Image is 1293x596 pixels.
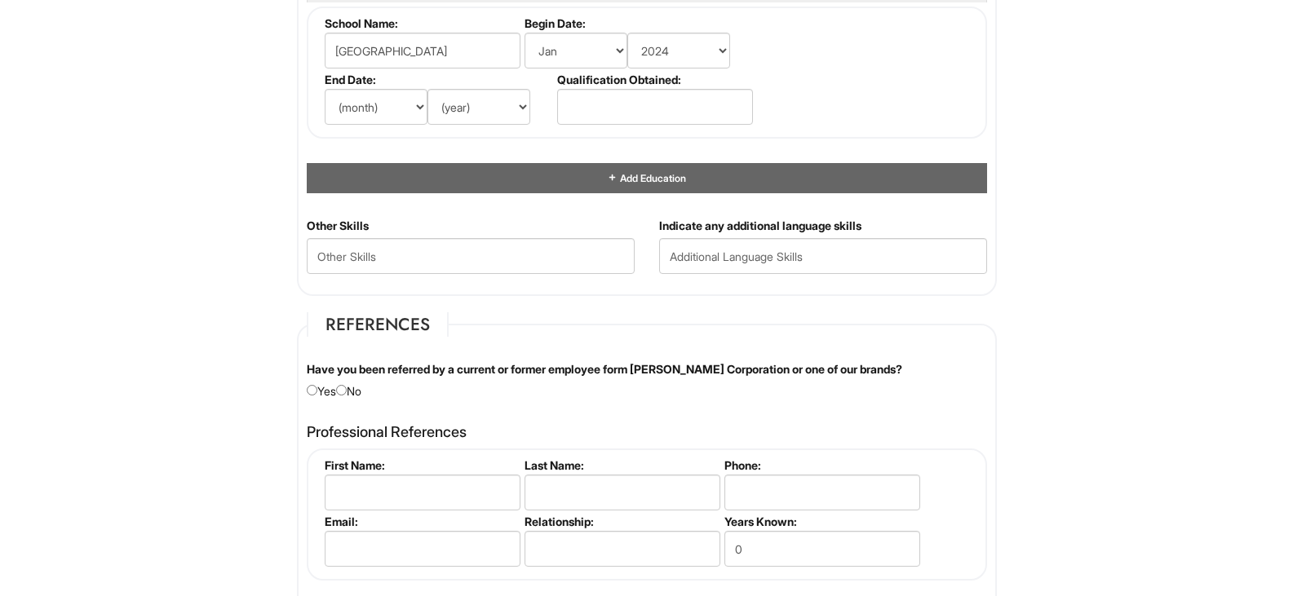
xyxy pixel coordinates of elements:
h4: Professional References [307,424,987,440]
label: Email: [325,514,518,528]
label: Other Skills [307,218,369,234]
label: Years Known: [724,514,918,528]
label: Relationship: [525,514,718,528]
label: Have you been referred by a current or former employee form [PERSON_NAME] Corporation or one of o... [307,361,902,377]
label: Last Name: [525,458,718,472]
div: Yes No [294,361,999,400]
legend: References [307,312,449,337]
label: Phone: [724,458,918,472]
input: Other Skills [307,238,635,274]
label: Indicate any additional language skills [659,218,861,234]
label: End Date: [325,73,551,86]
label: School Name: [325,16,518,30]
label: First Name: [325,458,518,472]
a: Add Education [607,172,685,184]
label: Qualification Obtained: [557,73,751,86]
label: Begin Date: [525,16,751,30]
input: Additional Language Skills [659,238,987,274]
span: Add Education [618,172,685,184]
